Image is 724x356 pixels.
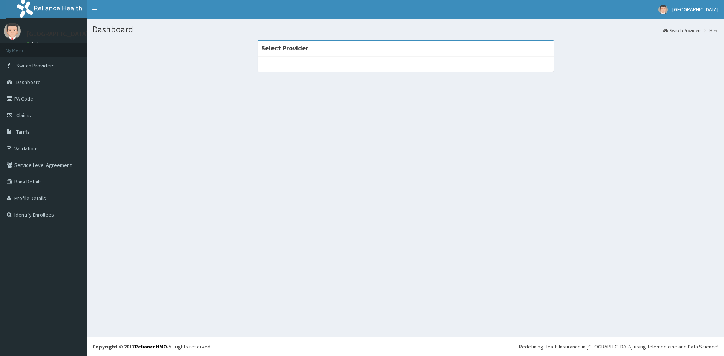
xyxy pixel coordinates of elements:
[16,128,30,135] span: Tariffs
[92,24,718,34] h1: Dashboard
[4,23,21,40] img: User Image
[16,79,41,86] span: Dashboard
[16,62,55,69] span: Switch Providers
[92,343,169,350] strong: Copyright © 2017 .
[26,31,89,37] p: [GEOGRAPHIC_DATA]
[135,343,167,350] a: RelianceHMO
[16,112,31,119] span: Claims
[519,343,718,350] div: Redefining Heath Insurance in [GEOGRAPHIC_DATA] using Telemedicine and Data Science!
[261,44,308,52] strong: Select Provider
[702,27,718,34] li: Here
[658,5,668,14] img: User Image
[26,41,44,46] a: Online
[663,27,701,34] a: Switch Providers
[87,337,724,356] footer: All rights reserved.
[672,6,718,13] span: [GEOGRAPHIC_DATA]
